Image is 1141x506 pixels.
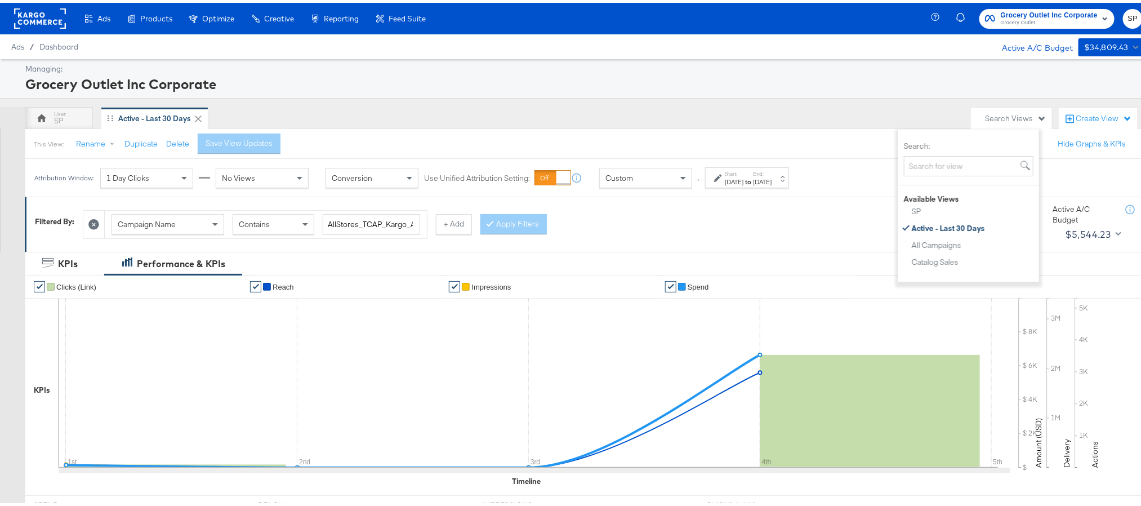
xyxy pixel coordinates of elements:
span: Ads [97,11,110,20]
button: Active - Last 30 Days [911,219,1035,232]
div: Active - Last 30 Days [912,221,985,229]
div: Drag to reorder tab [107,112,113,118]
div: Managing: [25,61,1140,72]
span: Feed Suite [389,11,426,20]
div: [DATE] [725,175,743,184]
div: This View: [34,137,64,146]
span: No Views [222,170,255,180]
span: Optimize [202,11,234,20]
button: Duplicate [124,136,158,147]
span: Conversion [332,170,372,180]
span: 1 Day Clicks [106,170,149,180]
span: Contains [239,216,270,227]
button: Rename [68,131,127,152]
span: Ads [11,39,24,48]
div: Create View [1076,110,1132,122]
span: Grocery Outlet [1001,16,1098,25]
a: ✔ [250,278,261,290]
span: Impressions [471,280,511,288]
button: + Add [436,211,472,232]
a: ✔ [665,278,676,290]
span: Custom [605,170,633,180]
span: Clicks (Link) [56,280,96,288]
span: Grocery Outlet Inc Corporate [1001,7,1098,19]
span: Reporting [324,11,359,20]
div: KPIs [34,382,50,393]
button: All Campaigns [911,236,1035,249]
span: Spend [688,280,709,288]
span: ↑ [693,175,704,179]
div: Performance & KPIs [137,255,225,268]
div: Search Views [985,110,1046,121]
label: Use Unified Attribution Setting: [424,170,530,181]
span: Campaign Name [118,216,176,227]
span: / [24,39,39,48]
button: $5,544.23 [1060,223,1124,241]
div: All Campaigns [912,238,961,246]
div: SP [55,113,64,123]
div: KPIs [58,255,78,268]
span: Reach [273,280,294,288]
label: Start: [725,167,743,175]
strong: Available Views [904,191,959,201]
button: Grocery Outlet Inc CorporateGrocery Outlet [979,6,1115,26]
label: Search: [904,138,1033,149]
text: Amount (USD) [1033,415,1044,465]
input: Search for view [904,153,1033,174]
div: $34,809.43 [1084,38,1129,52]
button: SP [911,202,1035,215]
label: End: [753,167,772,175]
button: New View [911,269,1035,283]
input: Enter a search term [323,211,420,232]
button: Delete [166,136,189,147]
a: ✔ [449,278,460,290]
div: Attribution Window: [34,171,95,179]
div: New View [912,272,947,280]
div: Catalog Sales [912,255,959,263]
span: SP [1127,10,1138,23]
div: Grocery Outlet Inc Corporate [25,72,1140,91]
a: ✔ [34,278,45,290]
div: Active A/C Budget [990,35,1073,52]
button: Catalog Sales [911,252,1035,266]
text: Actions [1090,438,1100,465]
div: Active A/C Budget [1053,201,1115,222]
button: Hide Graphs & KPIs [1058,136,1126,147]
span: Products [140,11,172,20]
strong: to [743,175,753,183]
div: [DATE] [753,175,772,184]
div: $5,544.23 [1065,223,1111,240]
div: SP [912,205,921,212]
a: Dashboard [39,39,78,48]
div: Timeline [512,473,541,484]
div: Filtered By: [35,214,74,224]
text: Delivery [1062,436,1072,465]
div: Active - Last 30 Days [118,110,191,121]
span: Creative [264,11,294,20]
